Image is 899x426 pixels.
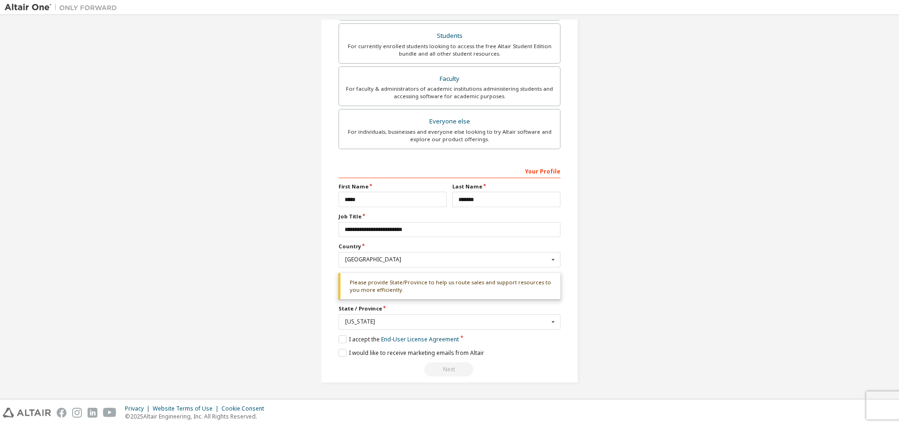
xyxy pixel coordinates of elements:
div: Your Profile [339,163,560,178]
div: Students [345,29,554,43]
div: For currently enrolled students looking to access the free Altair Student Edition bundle and all ... [345,43,554,58]
div: [US_STATE] [345,319,549,325]
label: I would like to receive marketing emails from Altair [339,349,484,357]
div: Privacy [125,405,153,412]
div: Read and acccept EULA to continue [339,362,560,376]
div: For individuals, businesses and everyone else looking to try Altair software and explore our prod... [345,128,554,143]
label: State / Province [339,305,560,312]
label: Job Title [339,213,560,220]
img: youtube.svg [103,408,117,418]
div: For faculty & administrators of academic institutions administering students and accessing softwa... [345,85,554,100]
label: Last Name [452,183,560,190]
img: linkedin.svg [88,408,97,418]
a: End-User License Agreement [381,335,459,343]
div: Everyone else [345,115,554,128]
div: Faculty [345,72,554,86]
div: [GEOGRAPHIC_DATA] [345,257,549,262]
img: instagram.svg [72,408,82,418]
p: © 2025 Altair Engineering, Inc. All Rights Reserved. [125,412,270,420]
label: First Name [339,183,447,190]
img: Altair One [5,3,122,12]
img: facebook.svg [57,408,66,418]
label: I accept the [339,335,459,343]
img: altair_logo.svg [3,408,51,418]
div: Please provide State/Province to help us route sales and support resources to you more efficiently. [339,273,560,300]
div: Website Terms of Use [153,405,221,412]
div: Cookie Consent [221,405,270,412]
label: Country [339,243,560,250]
